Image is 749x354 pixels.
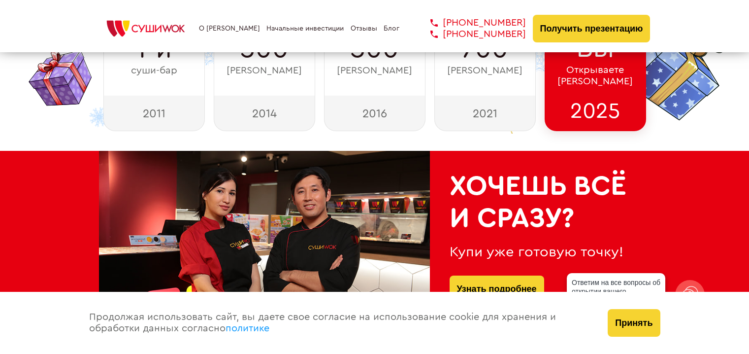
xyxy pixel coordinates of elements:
[447,65,522,76] span: [PERSON_NAME]
[337,65,412,76] span: [PERSON_NAME]
[351,25,377,33] a: Отзывы
[214,96,315,131] div: 2014
[226,323,269,333] a: политике
[227,65,302,76] span: [PERSON_NAME]
[103,96,205,131] div: 2011
[324,96,425,131] div: 2016
[79,292,598,354] div: Продолжая использовать сайт, вы даете свое согласие на использование cookie для хранения и обрабо...
[608,309,660,337] button: Принять
[131,65,177,76] span: суши-бар
[557,65,633,87] span: Открываете [PERSON_NAME]
[533,15,651,42] button: Получить презентацию
[567,273,665,310] div: Ответим на все вопросы об открытии вашего [PERSON_NAME]!
[434,96,536,131] div: 2021
[99,18,193,39] img: СУШИWOK
[450,244,631,260] div: Купи уже готовую точку!
[199,25,260,33] a: О [PERSON_NAME]
[450,276,544,303] button: Узнать подробнее
[416,29,526,40] a: [PHONE_NUMBER]
[266,25,344,33] a: Начальные инвестиции
[416,17,526,29] a: [PHONE_NUMBER]
[545,96,646,131] div: 2025
[384,25,399,33] a: Блог
[450,171,631,234] h2: Хочешь всё и сразу?
[457,276,537,303] a: Узнать подробнее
